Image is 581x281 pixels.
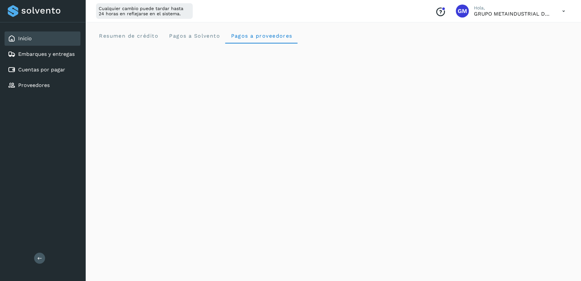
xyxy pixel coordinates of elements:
[18,67,65,73] a: Cuentas por pagar
[18,51,75,57] a: Embarques y entregas
[18,82,50,88] a: Proveedores
[474,11,552,17] p: GRUPO METAINDUSTRIAL DE INNOVACIONES SAPI DE CV
[474,5,552,11] p: Hola,
[230,33,292,39] span: Pagos a proveedores
[5,31,80,46] div: Inicio
[5,63,80,77] div: Cuentas por pagar
[96,3,193,19] div: Cualquier cambio puede tardar hasta 24 horas en reflejarse en el sistema.
[18,35,32,42] a: Inicio
[5,47,80,61] div: Embarques y entregas
[169,33,220,39] span: Pagos a Solvento
[99,33,158,39] span: Resumen de crédito
[5,78,80,92] div: Proveedores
